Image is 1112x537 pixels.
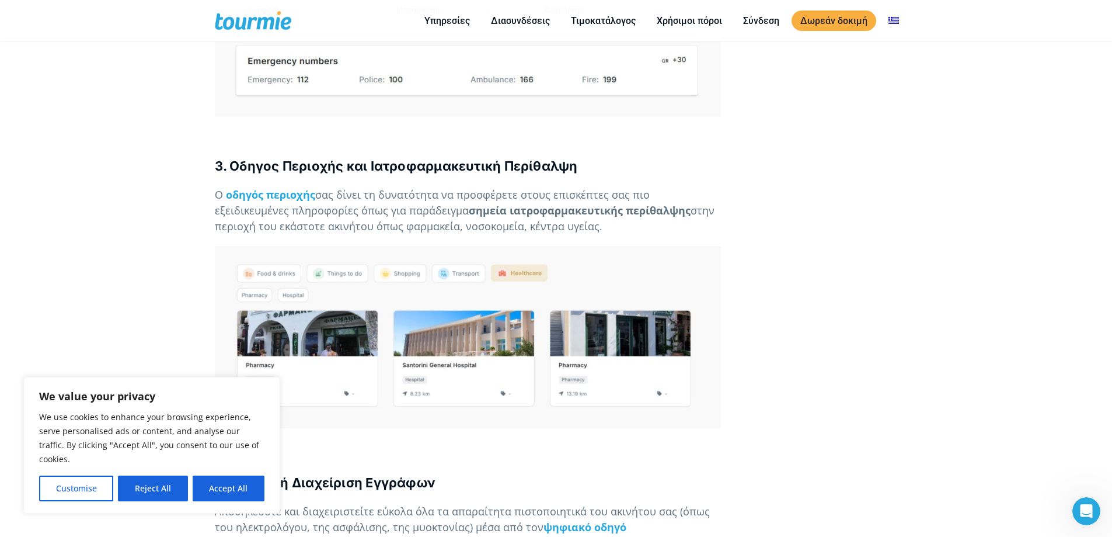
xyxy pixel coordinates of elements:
[215,188,650,217] span: σας δίνει τη δυνατότητα να προσφέρετε στους επισκέπτες σας πιο εξειδικευμένες πληροφορίες όπως γι...
[648,13,731,28] a: Χρήσιμοι πόροι
[193,476,264,501] button: Accept All
[118,476,187,501] button: Reject All
[215,188,223,202] span: Ο
[215,475,436,490] b: 4. Ψηφιακή Διαχείριση Εγγράφων
[215,504,710,534] span: Αποθηκεύστε και διαχειριστείτε εύκολα όλα τα απαραίτητα πιστοποιητικά του ακινήτου σας (όπως του ...
[39,476,113,501] button: Customise
[215,158,578,174] b: 3. Οδηγος Περιοχής και Ιατροφαρμακευτική Περίθαλψη
[1072,497,1100,525] iframe: Intercom live chat
[469,203,691,217] b: σημεία ιατροφαρμακευτικής περίθαλψης
[880,13,908,28] a: Αλλαγή σε
[39,410,264,466] p: We use cookies to enhance your browsing experience, serve personalised ads or content, and analys...
[482,13,559,28] a: Διασυνδέσεις
[416,13,479,28] a: Υπηρεσίες
[226,188,315,202] a: οδηγός περιοχής
[562,13,644,28] a: Τιμοκατάλογος
[792,11,876,31] a: Δωρεάν δοκιμή
[39,389,264,403] p: We value your privacy
[734,13,788,28] a: Σύνδεση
